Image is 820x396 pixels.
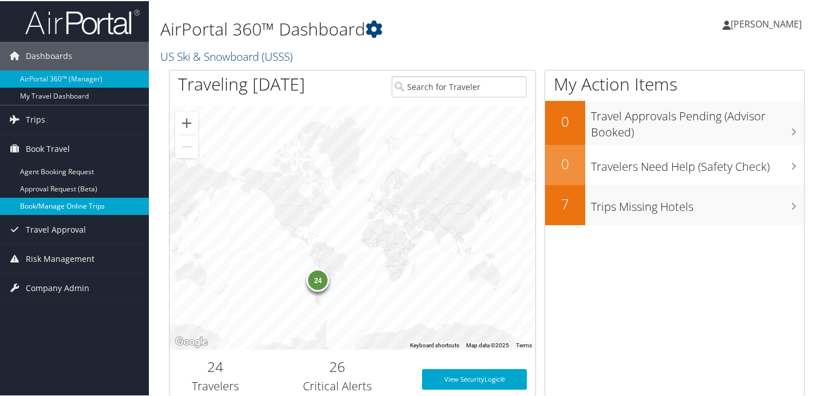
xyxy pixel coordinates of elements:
h2: 0 [545,153,585,172]
h3: Critical Alerts [270,377,405,393]
span: Risk Management [26,244,94,272]
a: View SecurityLogic® [422,368,527,389]
h1: AirPortal 360™ Dashboard [160,16,596,40]
a: 7Trips Missing Hotels [545,184,804,224]
span: Book Travel [26,134,70,162]
span: Map data ©2025 [466,341,509,347]
h3: Travelers Need Help (Safety Check) [591,152,804,174]
a: Open this area in Google Maps (opens a new window) [172,334,210,348]
span: [PERSON_NAME] [731,17,802,29]
button: Keyboard shortcuts [410,340,459,348]
div: 24 [306,268,329,291]
h2: 0 [545,111,585,130]
h3: Travelers [178,377,253,393]
span: Trips [26,104,45,133]
h3: Travel Approvals Pending (Advisor Booked) [591,101,804,139]
button: Zoom out [175,134,198,157]
h2: 24 [178,356,253,375]
button: Zoom in [175,111,198,134]
input: Search for Traveler [392,75,527,96]
h3: Trips Missing Hotels [591,192,804,214]
h2: 26 [270,356,405,375]
span: Company Admin [26,273,89,301]
h1: My Action Items [545,71,804,95]
h1: Traveling [DATE] [178,71,305,95]
a: [PERSON_NAME] [723,6,813,40]
span: Travel Approval [26,214,86,243]
img: Google [172,334,210,348]
a: Terms (opens in new tab) [516,341,532,347]
span: Dashboards [26,41,72,69]
a: US Ski & Snowboard (USSS) [160,48,295,63]
a: 0Travel Approvals Pending (Advisor Booked) [545,100,804,144]
h2: 7 [545,193,585,213]
a: 0Travelers Need Help (Safety Check) [545,144,804,184]
img: airportal-logo.png [25,7,140,34]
